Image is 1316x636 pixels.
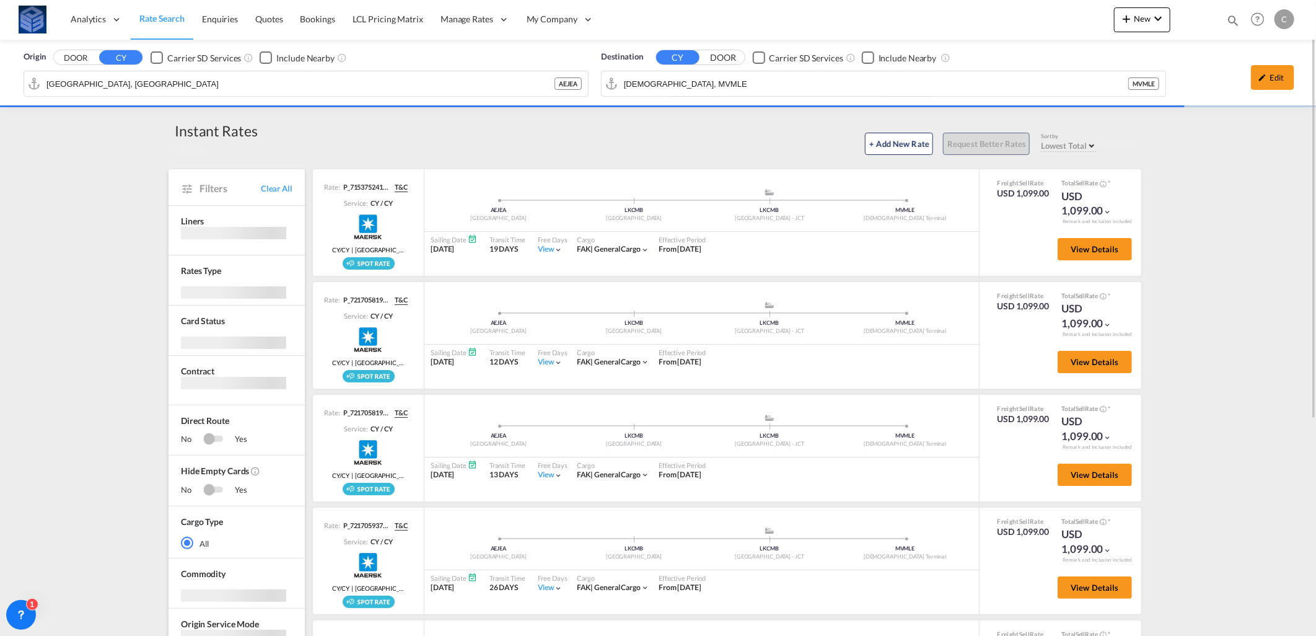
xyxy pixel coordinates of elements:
[181,568,226,579] span: Commodity
[181,433,204,446] span: No
[1114,7,1170,32] button: icon-plus 400-fgNewicon-chevron-down
[181,537,292,549] md-radio-button: All
[577,583,641,593] div: general cargo
[577,573,649,583] div: Cargo
[659,244,701,254] span: From [DATE]
[344,311,367,320] span: Service:
[862,51,937,64] md-checkbox: Checkbox No Ink
[175,121,258,141] div: Instant Rates
[554,245,563,254] md-icon: icon-chevron-down
[255,14,283,24] span: Quotes
[355,245,405,254] span: FAR EAST/MIDDLE EAST - FM1 300
[349,471,355,480] span: |
[1098,179,1107,188] button: Spot Rates are dynamic & can fluctuate with time
[1103,546,1112,555] md-icon: icon-chevron-down
[353,14,423,24] span: LCL Pricing Matrix
[431,348,477,357] div: Sailing Date
[353,437,384,468] img: Maersk Spot
[395,182,408,192] span: T&C
[1076,179,1086,187] span: Sell
[344,537,367,546] span: Service:
[1247,9,1274,31] div: Help
[659,470,701,480] div: From 20 Aug 2025
[538,470,563,480] div: Viewicon-chevron-down
[527,13,577,25] span: My Company
[1076,518,1086,525] span: Sell
[181,216,204,226] span: Liners
[538,235,568,244] div: Free Days
[1107,179,1110,187] span: Subject to Remarks
[998,404,1050,413] div: Freight Rate
[998,300,1050,312] div: USD 1,099.00
[355,471,405,480] span: FAR EAST/MIDDLE EAST - FM1 300
[590,244,593,254] span: |
[770,52,843,64] div: Carrier SD Services
[762,189,777,195] md-icon: assets/icons/custom/ship-fill.svg
[431,432,566,440] div: AEJEA
[1019,292,1030,299] span: Sell
[54,51,97,65] button: DOOR
[139,13,185,24] span: Rate Search
[300,14,335,24] span: Bookings
[250,466,260,476] md-icon: Activate this filter to exclude rate cards without rates.
[590,357,593,366] span: |
[1053,444,1141,451] div: Remark and Inclusion included
[344,424,367,433] span: Service:
[489,573,525,583] div: Transit Time
[431,573,477,583] div: Sailing Date
[998,517,1050,526] div: Freight Rate
[343,483,395,495] img: Spot_rate_rollable_v2.png
[395,408,408,418] span: T&C
[1053,557,1141,563] div: Remark and Inclusion included
[577,244,595,254] span: FAK
[1071,244,1119,254] span: View Details
[151,51,241,64] md-checkbox: Checkbox No Ink
[659,357,701,366] span: From [DATE]
[489,235,525,244] div: Transit Time
[1061,189,1123,219] div: USD 1,099.00
[538,357,563,368] div: Viewicon-chevron-down
[1041,141,1087,151] span: Lowest Total
[577,461,649,470] div: Cargo
[367,537,392,546] div: CY / CY
[753,51,843,64] md-checkbox: Checkbox No Ink
[837,545,973,553] div: MVMLE
[762,415,777,421] md-icon: assets/icons/custom/ship-fill.svg
[324,295,340,305] span: Rate:
[349,358,355,367] span: |
[353,211,384,242] img: Maersk Spot
[1151,11,1165,26] md-icon: icon-chevron-down
[641,583,649,592] md-icon: icon-chevron-down
[1103,208,1112,216] md-icon: icon-chevron-down
[431,319,566,327] div: AEJEA
[343,596,395,608] div: Rollable available
[181,484,204,497] span: No
[468,573,477,582] md-icon: Schedules Available
[181,516,223,528] div: Cargo Type
[641,358,649,366] md-icon: icon-chevron-down
[167,52,241,64] div: Carrier SD Services
[367,198,392,208] div: CY / CY
[659,461,706,470] div: Effective Period
[24,51,46,63] span: Origin
[1019,518,1030,525] span: Sell
[1258,73,1267,82] md-icon: icon-pencil
[343,483,395,495] div: Rollable available
[577,244,641,255] div: general cargo
[431,244,477,255] div: [DATE]
[24,71,588,96] md-input-container: Jebel Ali, AEJEA
[337,53,347,63] md-icon: Unchecked: Ignores neighbouring ports when fetching rates.Checked : Includes neighbouring ports w...
[702,432,838,440] div: LKCMB
[431,545,566,553] div: AEJEA
[577,235,649,244] div: Cargo
[577,470,595,479] span: FAK
[324,182,340,192] span: Rate:
[332,471,350,480] span: CY/CY
[1274,9,1294,29] div: C
[1058,464,1132,486] button: View Details
[554,584,563,593] md-icon: icon-chevron-down
[1076,292,1086,299] span: Sell
[340,521,390,531] div: P_7217059375_P01ex57lt
[1061,179,1123,188] div: Total Rate
[1071,470,1119,480] span: View Details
